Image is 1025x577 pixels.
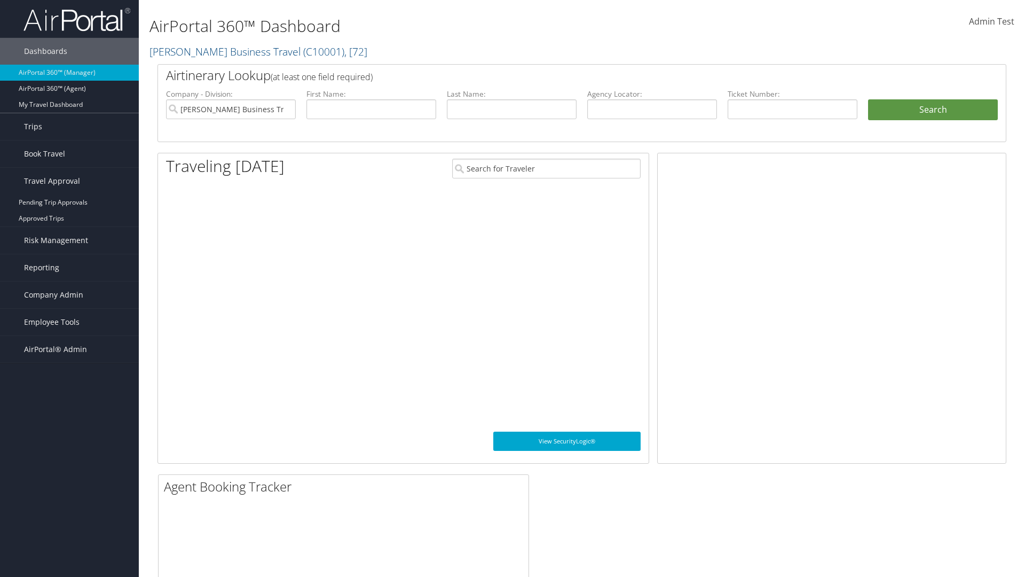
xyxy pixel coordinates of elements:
span: Risk Management [24,227,88,254]
span: ( C10001 ) [303,44,344,59]
img: airportal-logo.png [23,7,130,32]
span: Travel Approval [24,168,80,194]
label: Ticket Number: [728,89,857,99]
span: AirPortal® Admin [24,336,87,363]
span: Employee Tools [24,309,80,336]
a: [PERSON_NAME] Business Travel [149,44,367,59]
span: Company Admin [24,282,83,308]
label: Company - Division: [166,89,296,99]
h1: Traveling [DATE] [166,155,285,177]
h1: AirPortal 360™ Dashboard [149,15,726,37]
input: Search for Traveler [452,159,641,178]
span: Book Travel [24,141,65,167]
label: Agency Locator: [587,89,717,99]
label: First Name: [306,89,436,99]
h2: Airtinerary Lookup [166,66,927,84]
span: Reporting [24,254,59,281]
h2: Agent Booking Tracker [164,478,529,496]
label: Last Name: [447,89,577,99]
span: Trips [24,113,42,140]
span: Admin Test [969,15,1014,27]
button: Search [868,99,998,121]
span: (at least one field required) [271,71,373,83]
span: , [ 72 ] [344,44,367,59]
a: View SecurityLogic® [493,432,641,451]
span: Dashboards [24,38,67,65]
a: Admin Test [969,5,1014,38]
